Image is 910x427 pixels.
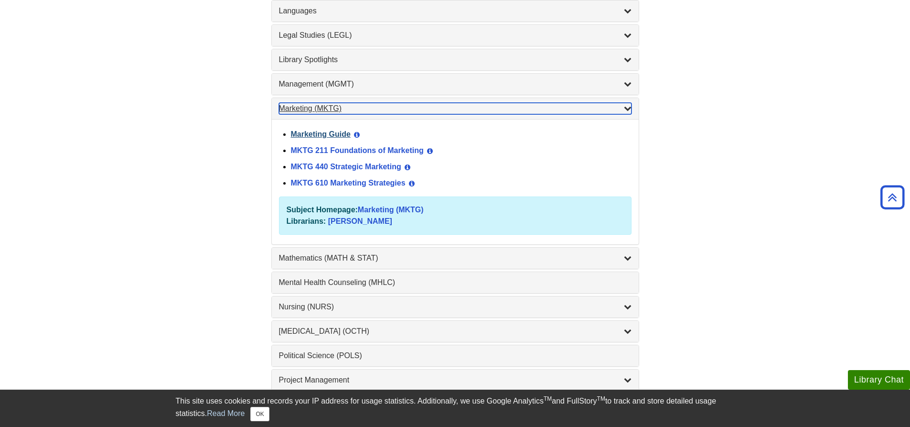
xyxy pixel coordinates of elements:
a: MKTG 440 Strategic Marketing [291,163,401,171]
a: Legal Studies (LEGL) [279,30,632,41]
a: Nursing (NURS) [279,301,632,313]
div: Marketing (MKTG) [272,119,639,244]
a: Political Science (POLS) [279,350,632,361]
a: Read More [207,409,245,417]
a: Library Spotlights [279,54,632,66]
a: Project Management [279,374,632,386]
a: MKTG 610 Marketing Strategies [291,179,406,187]
a: Mathematics (MATH & STAT) [279,252,632,264]
button: Library Chat [848,370,910,390]
button: Close [250,407,269,421]
a: Management (MGMT) [279,78,632,90]
a: Marketing (MKTG) [279,103,632,114]
sup: TM [544,395,552,402]
a: Mental Health Counseling (MHLC) [279,277,632,288]
a: MKTG 211 Foundations of Marketing [291,146,424,154]
a: [MEDICAL_DATA] (OCTH) [279,326,632,337]
a: Marketing Guide [291,130,351,138]
strong: Subject Homepage: [287,206,358,214]
a: Marketing (MKTG) [358,206,424,214]
a: Back to Top [877,191,908,204]
sup: TM [597,395,605,402]
div: This site uses cookies and records your IP address for usage statistics. Additionally, we use Goo... [176,395,735,421]
strong: Librarians: [287,217,326,225]
a: Languages [279,5,632,17]
a: [PERSON_NAME] [328,217,392,225]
